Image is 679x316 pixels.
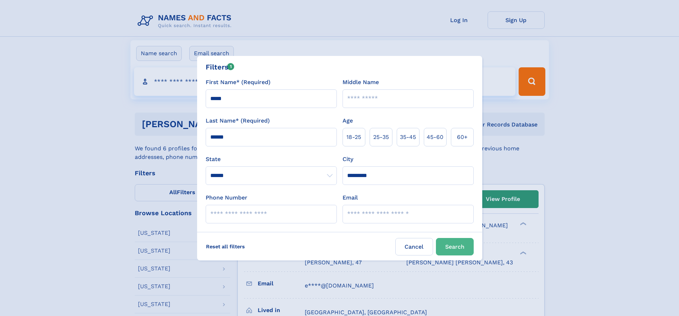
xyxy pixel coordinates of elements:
label: State [206,155,337,164]
label: Cancel [395,238,433,255]
span: 18‑25 [346,133,361,141]
span: 25‑35 [373,133,389,141]
label: City [343,155,353,164]
button: Search [436,238,474,255]
label: Email [343,193,358,202]
label: Middle Name [343,78,379,87]
div: Filters [206,62,235,72]
span: 60+ [457,133,468,141]
span: 45‑60 [427,133,443,141]
label: Last Name* (Required) [206,116,270,125]
span: 35‑45 [400,133,416,141]
label: Age [343,116,353,125]
label: Phone Number [206,193,247,202]
label: Reset all filters [201,238,250,255]
label: First Name* (Required) [206,78,271,87]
